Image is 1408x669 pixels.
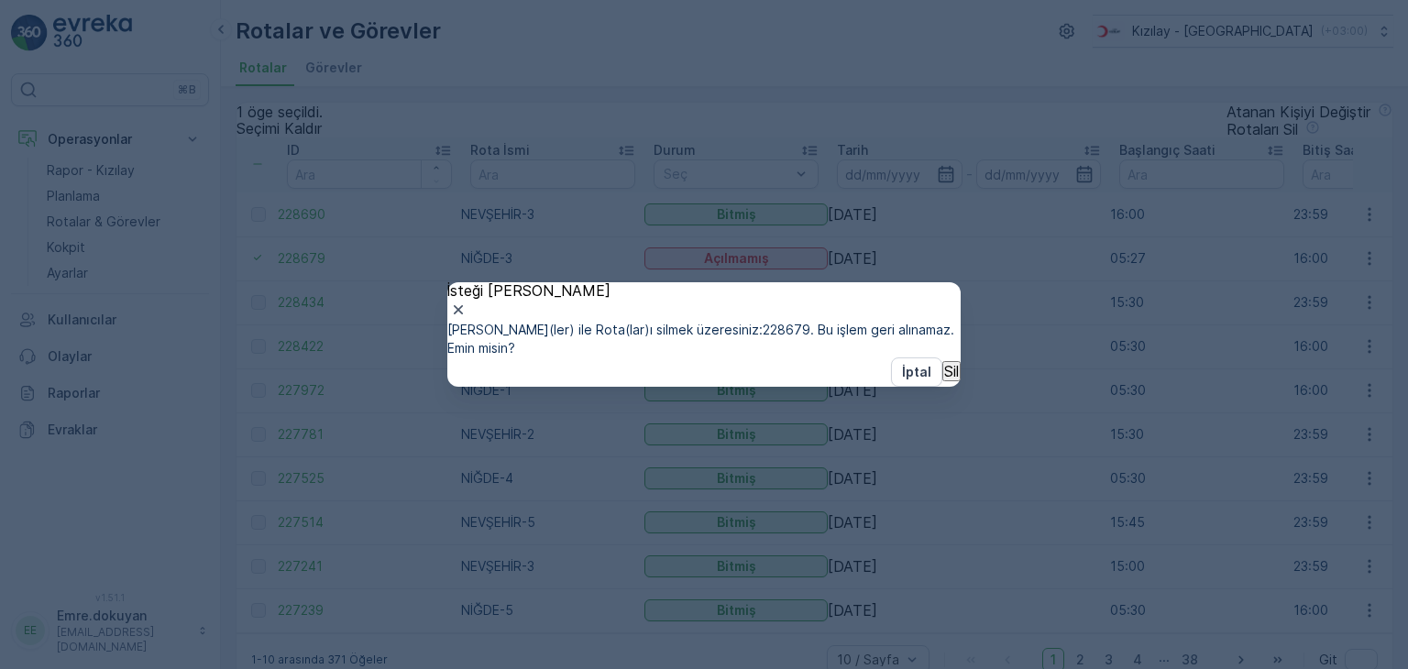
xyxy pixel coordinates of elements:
[891,357,942,387] button: İptal
[942,361,961,381] button: Sil
[944,363,959,379] p: Sil
[902,363,931,381] p: İptal
[447,321,961,357] p: [PERSON_NAME](ler) ile Rota(lar)ı silmek üzeresiniz:228679. Bu işlem geri alınamaz. Emin misin?
[447,282,961,299] p: İsteği [PERSON_NAME]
